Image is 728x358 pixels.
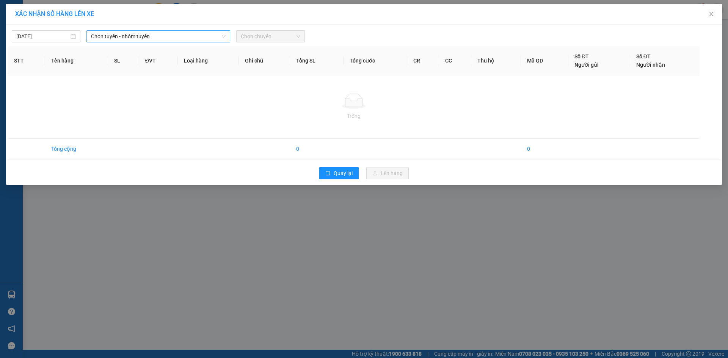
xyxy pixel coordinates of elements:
th: Tên hàng [45,46,108,75]
th: SL [108,46,139,75]
div: 0907842404 [6,34,67,44]
button: uploadLên hàng [366,167,409,179]
button: Close [701,4,722,25]
th: Mã GD [521,46,568,75]
div: [PERSON_NAME] [6,25,67,34]
div: LỢI [72,25,149,34]
span: Nhận: [72,7,91,15]
div: 10.000 [6,49,68,58]
th: Tổng cước [344,46,407,75]
span: Chọn chuyến [241,31,300,42]
span: Số ĐT [574,53,589,59]
div: VP Vĩnh Long [6,6,67,25]
div: 0396858173 [72,34,149,44]
div: VP [GEOGRAPHIC_DATA] [72,6,149,25]
th: Loại hàng [178,46,239,75]
span: Người gửi [574,62,599,68]
th: CR [407,46,439,75]
button: rollbackQuay lại [319,167,359,179]
span: Gửi: [6,7,18,15]
th: Thu hộ [471,46,521,75]
span: Quay lại [334,169,353,177]
th: ĐVT [139,46,178,75]
input: 12/09/2025 [16,32,69,41]
td: 0 [290,139,344,159]
th: Ghi chú [239,46,290,75]
span: Người nhận [636,62,665,68]
th: Tổng SL [290,46,344,75]
span: Số ĐT [636,53,651,59]
th: STT [8,46,45,75]
span: close [708,11,714,17]
td: 0 [521,139,568,159]
th: CC [439,46,471,75]
span: Chọn tuyến - nhóm tuyến [91,31,226,42]
span: rollback [325,170,331,177]
span: XÁC NHẬN SỐ HÀNG LÊN XE [15,10,94,17]
div: Trống [14,112,693,120]
span: down [221,34,226,39]
td: Tổng cộng [45,139,108,159]
span: CR : [6,50,17,58]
